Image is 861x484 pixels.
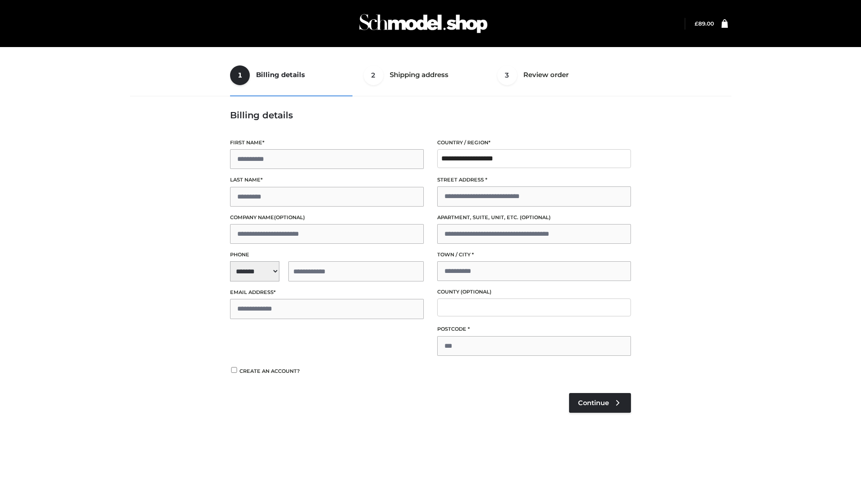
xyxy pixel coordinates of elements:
[578,399,609,407] span: Continue
[239,368,300,374] span: Create an account?
[437,213,631,222] label: Apartment, suite, unit, etc.
[230,110,631,121] h3: Billing details
[520,214,551,220] span: (optional)
[461,289,491,295] span: (optional)
[695,20,714,27] a: £89.00
[437,176,631,184] label: Street address
[230,288,424,297] label: Email address
[230,213,424,222] label: Company name
[230,367,238,373] input: Create an account?
[230,138,424,147] label: First name
[356,6,491,41] img: Schmodel Admin 964
[695,20,714,27] bdi: 89.00
[437,288,631,296] label: County
[695,20,698,27] span: £
[230,176,424,184] label: Last name
[274,214,305,220] span: (optional)
[437,251,631,259] label: Town / City
[437,138,631,147] label: Country / Region
[230,251,424,259] label: Phone
[569,393,631,413] a: Continue
[437,325,631,333] label: Postcode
